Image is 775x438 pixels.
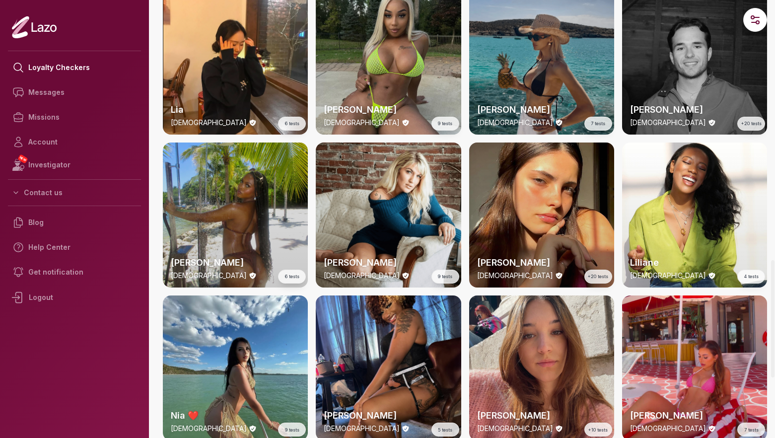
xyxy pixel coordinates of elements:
a: Messages [8,80,141,105]
img: checker [316,143,461,288]
a: Missions [8,105,141,130]
img: checker [469,143,614,288]
p: [DEMOGRAPHIC_DATA] [477,118,553,128]
h2: [PERSON_NAME] [171,256,300,270]
h2: [PERSON_NAME] [630,103,759,117]
h2: Liliane [630,256,759,270]
a: thumbcheckerLiliane[DEMOGRAPHIC_DATA]4 tests [622,143,767,288]
h2: Nia ❤️ [171,409,300,423]
h2: [PERSON_NAME] [477,256,606,270]
span: +10 tests [588,427,608,434]
h2: [PERSON_NAME] [630,409,759,423]
h2: Lia [171,103,300,117]
img: checker [622,143,767,288]
a: thumbchecker[PERSON_NAME][DEMOGRAPHIC_DATA]+20 tests [469,143,614,288]
p: [DEMOGRAPHIC_DATA] [630,424,706,434]
a: thumbchecker[PERSON_NAME][DEMOGRAPHIC_DATA]9 tests [316,143,461,288]
span: 6 tests [285,273,299,280]
h2: [PERSON_NAME] [324,103,453,117]
span: 9 tests [438,273,452,280]
a: thumbchecker[PERSON_NAME][DEMOGRAPHIC_DATA]6 tests [163,143,308,288]
span: 9 tests [438,120,452,127]
p: [DEMOGRAPHIC_DATA] [477,271,553,281]
a: Account [8,130,141,154]
span: NEW [17,154,28,164]
p: [DEMOGRAPHIC_DATA] [171,424,247,434]
p: [DEMOGRAPHIC_DATA] [324,118,400,128]
h2: [PERSON_NAME] [477,409,606,423]
h2: [PERSON_NAME] [324,409,453,423]
span: 9 tests [285,427,299,434]
span: 4 tests [744,273,759,280]
span: 7 tests [744,427,759,434]
div: Logout [8,285,141,310]
a: Blog [8,210,141,235]
a: Loyalty Checkers [8,55,141,80]
span: 7 tests [591,120,605,127]
a: Help Center [8,235,141,260]
p: [DEMOGRAPHIC_DATA] [171,118,247,128]
p: [DEMOGRAPHIC_DATA] [171,271,247,281]
h2: [PERSON_NAME] [477,103,606,117]
a: NEWInvestigator [8,154,141,175]
p: [DEMOGRAPHIC_DATA] [477,424,553,434]
img: checker [163,143,308,288]
span: +20 tests [741,120,762,127]
p: [DEMOGRAPHIC_DATA] [630,118,706,128]
button: Contact us [8,184,141,202]
a: Get notification [8,260,141,285]
span: 6 tests [285,120,299,127]
span: 5 tests [438,427,452,434]
span: +20 tests [588,273,608,280]
p: [DEMOGRAPHIC_DATA] [324,271,400,281]
h2: [PERSON_NAME] [324,256,453,270]
p: [DEMOGRAPHIC_DATA] [324,424,400,434]
p: [DEMOGRAPHIC_DATA] [630,271,706,281]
